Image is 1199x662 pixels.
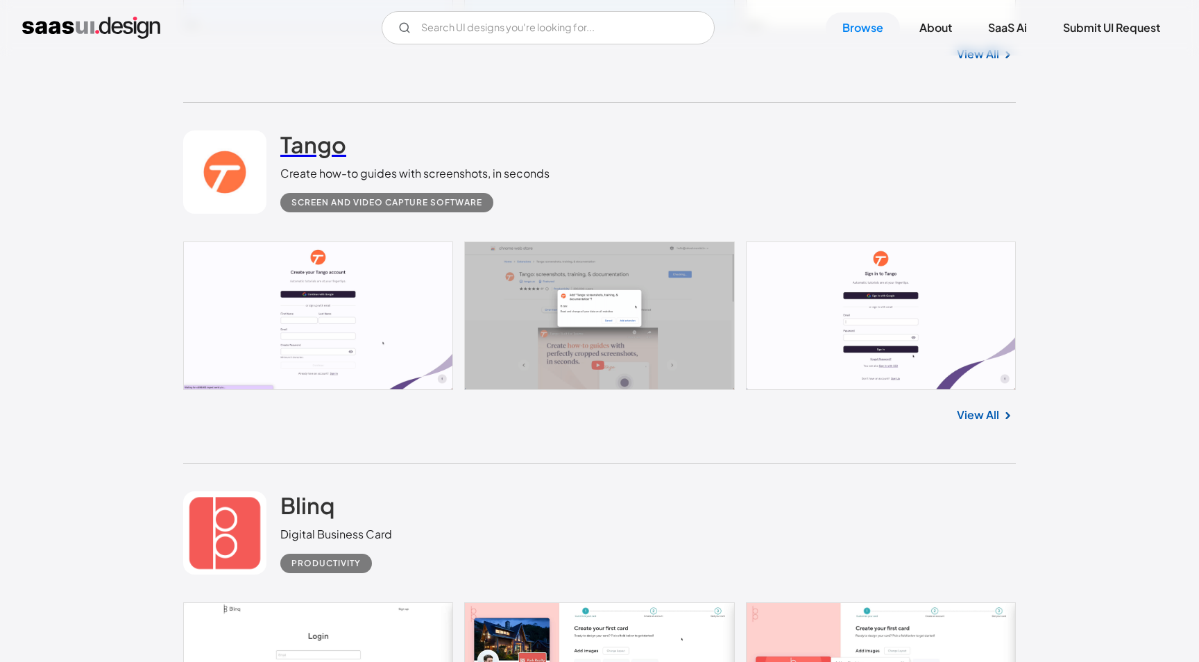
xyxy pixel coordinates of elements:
a: SaaS Ai [971,12,1044,43]
a: Browse [826,12,900,43]
div: Create how-to guides with screenshots, in seconds [280,165,550,182]
a: About [903,12,969,43]
input: Search UI designs you're looking for... [382,11,715,44]
a: View All [957,407,999,423]
form: Email Form [382,11,715,44]
a: Tango [280,130,346,165]
div: Productivity [291,555,361,572]
a: home [22,17,160,39]
h2: Tango [280,130,346,158]
div: Screen and Video Capture Software [291,194,482,211]
a: Submit UI Request [1046,12,1177,43]
div: Digital Business Card [280,526,392,543]
a: Blinq [280,491,334,526]
h2: Blinq [280,491,334,519]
